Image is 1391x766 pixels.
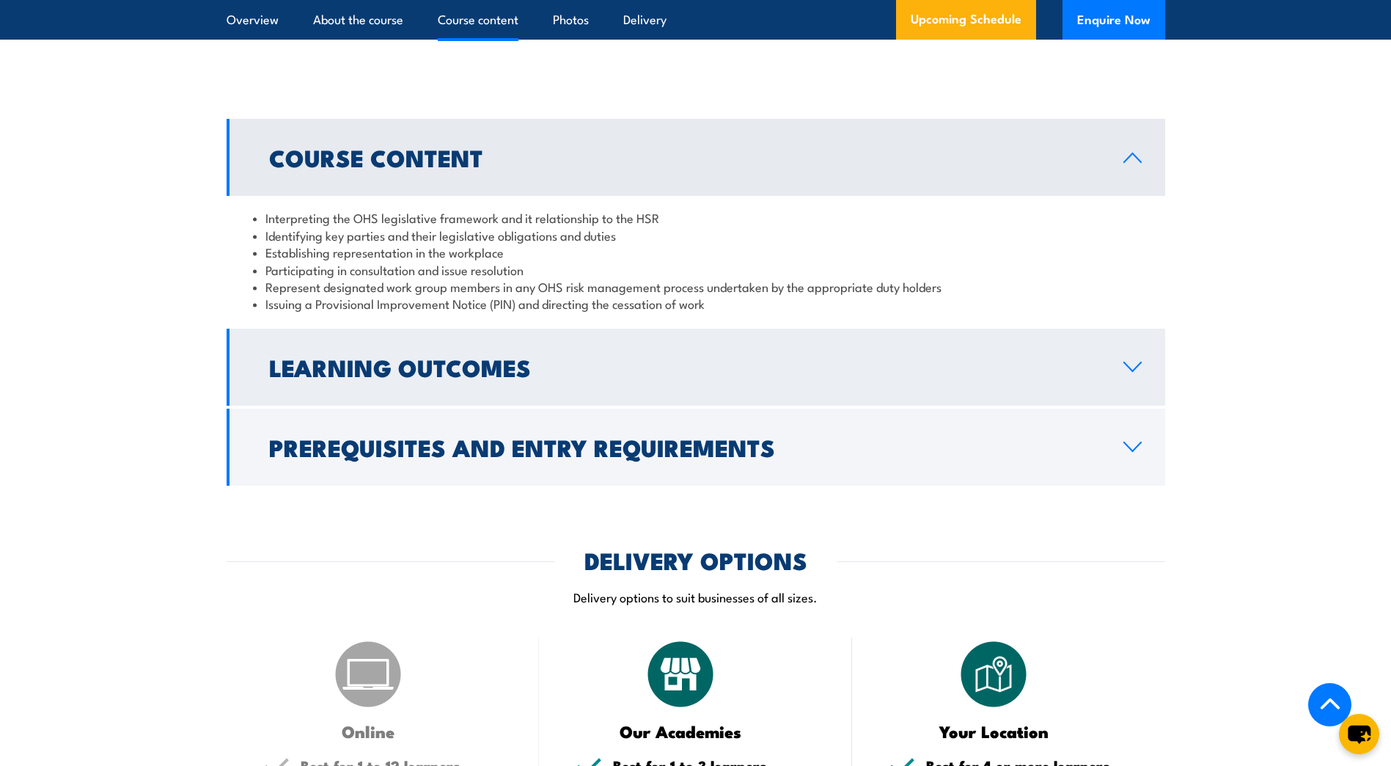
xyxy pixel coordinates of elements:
h3: Our Academies [576,723,786,740]
a: Prerequisites and Entry Requirements [227,409,1165,486]
li: Represent designated work group members in any OHS risk management process undertaken by the appr... [253,278,1139,295]
a: Learning Outcomes [227,329,1165,406]
p: Delivery options to suit businesses of all sizes. [227,588,1165,605]
li: Participating in consultation and issue resolution [253,261,1139,278]
button: chat-button [1339,714,1379,754]
h2: Prerequisites and Entry Requirements [269,437,1100,457]
a: Course Content [227,119,1165,196]
h3: Your Location [889,723,1099,740]
li: Identifying key parties and their legislative obligations and duties [253,227,1139,244]
h2: Learning Outcomes [269,357,1100,377]
h3: Online [263,723,474,740]
li: Interpreting the OHS legislative framework and it relationship to the HSR [253,209,1139,226]
li: Issuing a Provisional Improvement Notice (PIN) and directing the cessation of work [253,295,1139,312]
li: Establishing representation in the workplace [253,244,1139,260]
h2: DELIVERY OPTIONS [584,550,807,570]
h2: Course Content [269,147,1100,167]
